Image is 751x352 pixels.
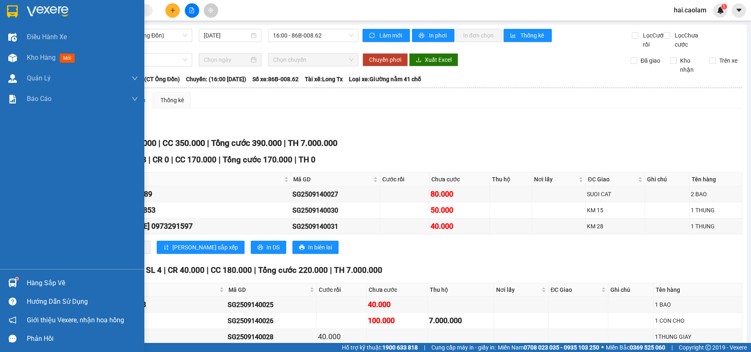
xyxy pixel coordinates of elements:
div: 1 BAO [655,300,741,309]
div: SG2509140031 [292,221,379,232]
button: printerIn phơi [412,29,454,42]
span: [PERSON_NAME] sắp xếp [172,243,238,252]
div: SG2509140025 [228,300,315,310]
div: SG2509140026 [228,316,315,326]
span: notification [9,316,16,324]
span: ĐC Giao [588,175,636,184]
div: Hướng dẫn sử dụng [27,296,138,308]
div: 1 THUNG [691,222,741,231]
span: Lọc Cước rồi [640,31,668,49]
button: sort-ascending[PERSON_NAME] sắp xếp [157,241,245,254]
input: Chọn ngày [204,55,249,64]
th: Ghi chú [608,283,653,297]
td: SG2509140028 [226,329,317,345]
td: SG2509140027 [291,186,380,202]
span: file-add [189,7,195,13]
span: Thống kê [520,31,545,40]
span: Miền Nam [498,343,599,352]
span: | [254,265,256,275]
img: warehouse-icon [8,279,17,287]
span: plus [170,7,176,13]
span: question-circle [9,298,16,305]
button: syncLàm mới [363,29,410,42]
div: 2 BAO [691,190,741,199]
span: Mã GD [228,285,308,294]
span: Đã giao [637,56,664,65]
span: 1 [723,4,725,9]
span: Mã GD [293,175,372,184]
span: Chọn chuyến [273,54,353,66]
span: CC 170.000 [175,155,217,164]
img: warehouse-icon [8,33,17,42]
th: Chưa cước [429,173,490,186]
span: Tài xế: Long Tx [305,75,343,84]
img: icon-new-feature [717,7,724,14]
span: Điều hành xe [27,32,67,42]
img: solution-icon [8,95,17,103]
div: KM 15 [587,206,643,215]
span: | [330,265,332,275]
th: Tên hàng [654,283,742,297]
div: 100.000 [368,315,426,326]
span: message [9,335,16,343]
span: hai.caolam [667,5,713,15]
div: TUAN 08444451683 [79,299,225,310]
span: | [671,343,673,352]
span: Người nhận [80,285,218,294]
span: CR 40.000 [168,265,205,275]
span: ĐC Giao [551,285,600,294]
sup: 1 [721,4,727,9]
span: sort-ascending [163,244,169,251]
button: plus [165,3,180,18]
span: Kho hàng [27,54,56,61]
span: Xuất Excel [425,55,452,64]
span: In phơi [429,31,448,40]
div: SUOI CAT [587,190,643,199]
span: 16:00 - 86B-008.62 [273,29,353,42]
div: SG2509140027 [292,189,379,199]
th: Chưa cước [367,283,428,297]
div: DIEM 0976900981 [79,315,225,326]
div: 40.000 [368,299,426,310]
div: PHUONG 0367699489 [79,188,290,200]
strong: 0708 023 035 - 0935 103 250 [524,344,599,351]
button: Chuyển phơi [363,53,408,66]
span: CR 0 [153,155,169,164]
div: 1 THUNG [691,206,741,215]
span: ⚪️ [601,346,604,349]
span: Cung cấp máy in - giấy in: [431,343,496,352]
span: | [424,343,425,352]
span: Lọc Chưa cước [671,31,711,49]
span: TH 7.000.000 [334,265,382,275]
button: downloadXuất Excel [409,53,458,66]
span: Kho nhận [677,56,704,74]
span: Loại xe: Giường nằm 41 chỗ [349,75,421,84]
span: In DS [266,243,280,252]
td: SG2509140025 [226,297,317,313]
th: Cước rồi [380,173,429,186]
span: sync [369,33,376,39]
span: CC 180.000 [211,265,252,275]
span: TH 7.000.000 [288,138,337,148]
span: down [132,96,138,102]
button: In đơn chọn [457,29,501,42]
input: 14/09/2025 [204,31,249,40]
button: file-add [185,3,199,18]
span: Nơi lấy [496,285,540,294]
td: SG2509140030 [291,202,380,218]
div: 7.000.000 [429,315,492,326]
span: bar-chart [510,33,517,39]
div: 80.000 [431,188,488,200]
span: | [171,155,173,164]
span: Tổng cước 170.000 [223,155,292,164]
span: aim [208,7,214,13]
div: Phản hồi [27,333,138,345]
span: mới [60,54,75,63]
img: warehouse-icon [8,54,17,62]
button: caret-down [732,3,746,18]
span: | [294,155,297,164]
span: Hỗ trợ kỹ thuật: [342,343,418,352]
span: Nơi lấy [534,175,577,184]
th: Thu hộ [490,173,532,186]
button: printerIn biên lai [292,241,339,254]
